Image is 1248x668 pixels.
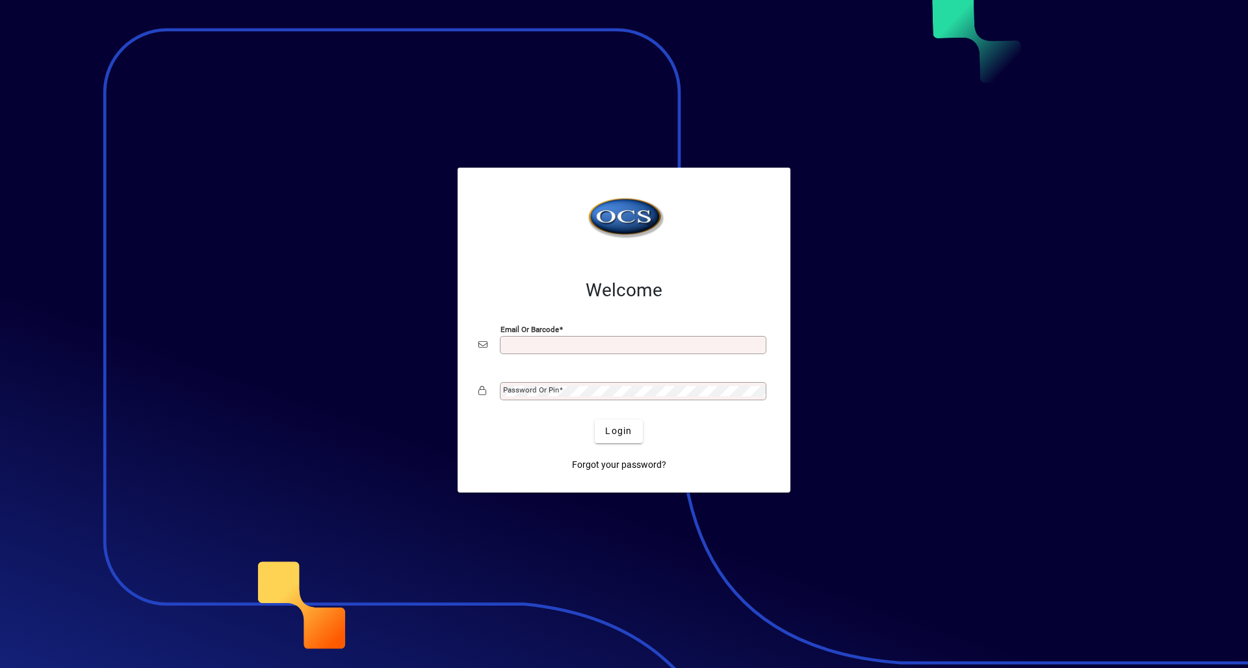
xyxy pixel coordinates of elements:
[605,424,632,438] span: Login
[567,454,671,477] a: Forgot your password?
[503,385,559,394] mat-label: Password or Pin
[595,420,642,443] button: Login
[572,458,666,472] span: Forgot your password?
[500,324,559,333] mat-label: Email or Barcode
[478,279,770,302] h2: Welcome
